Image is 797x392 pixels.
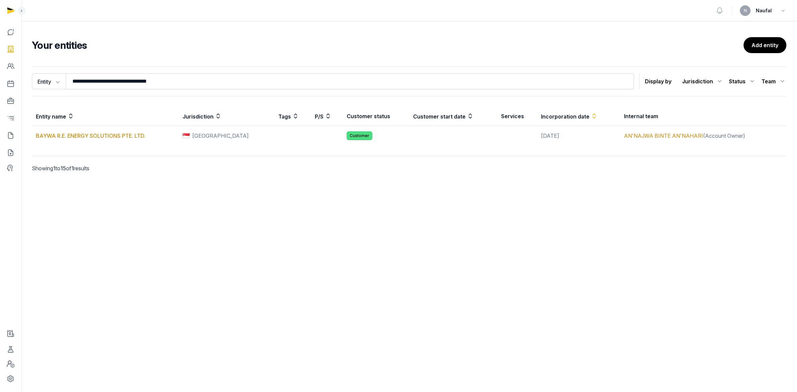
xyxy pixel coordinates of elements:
a: BAYWA R.E. ENERGY SOLUTIONS PTE. LTD. [36,132,145,139]
button: N [740,5,751,16]
td: [DATE] [537,126,620,146]
span: N [744,9,747,13]
div: Team [761,76,786,87]
h2: Your entities [32,39,744,51]
div: Jurisdiction [682,76,724,87]
th: Internal team [620,107,786,126]
button: Entity [32,73,66,89]
span: Customer [347,131,372,140]
th: Customer status [343,107,409,126]
p: Showing to of results [32,156,213,180]
span: 15 [60,165,66,172]
a: AN'NAJWA BINTE AN'NAHARI [624,132,703,139]
th: Tags [274,107,311,126]
th: Services [497,107,537,126]
span: [GEOGRAPHIC_DATA] [192,132,249,140]
span: 1 [53,165,55,172]
div: (Account Owner) [624,132,782,140]
span: Naufal [756,7,772,15]
span: 1 [71,165,74,172]
th: P/S [311,107,342,126]
th: Jurisdiction [179,107,274,126]
p: Display by [645,76,671,87]
th: Incorporation date [537,107,620,126]
th: Customer start date [409,107,497,126]
a: Add entity [744,37,786,53]
div: Status [729,76,756,87]
th: Entity name [32,107,179,126]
